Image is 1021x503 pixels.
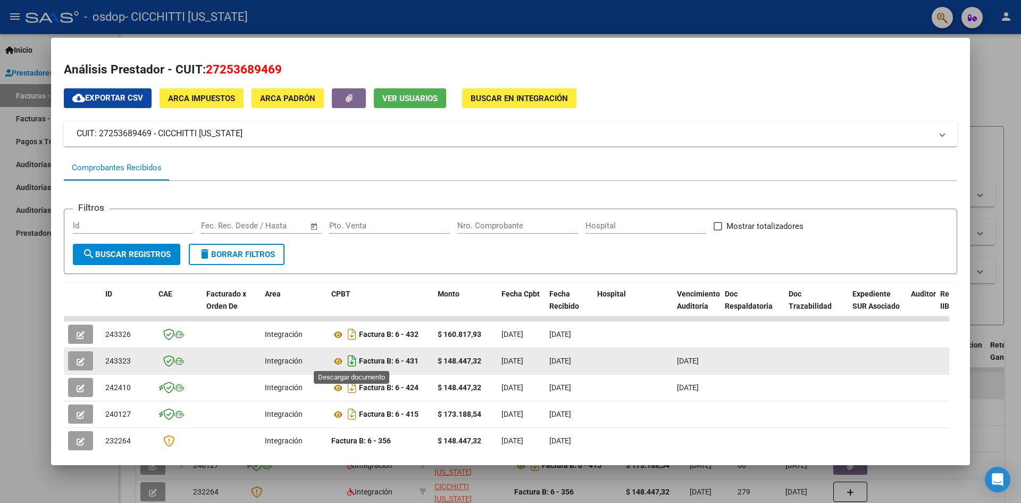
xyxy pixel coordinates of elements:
[345,406,359,423] i: Descargar documento
[725,290,773,310] span: Doc Respaldatoria
[201,221,244,230] input: Fecha inicio
[206,290,246,310] span: Facturado x Orden De
[105,290,112,298] span: ID
[158,290,172,298] span: CAE
[501,290,540,298] span: Fecha Cpbt
[848,283,907,329] datatable-header-cell: Expediente SUR Asociado
[911,290,942,298] span: Auditoria
[497,283,545,329] datatable-header-cell: Fecha Cpbt
[265,357,303,365] span: Integración
[265,383,303,392] span: Integración
[105,383,131,392] span: 242410
[105,357,131,365] span: 243323
[721,283,784,329] datatable-header-cell: Doc Respaldatoria
[331,290,350,298] span: CPBT
[265,330,303,339] span: Integración
[345,352,359,369] i: Descargar documento
[105,410,131,418] span: 240127
[907,283,936,329] datatable-header-cell: Auditoria
[64,61,957,79] h2: Análisis Prestador - CUIT:
[549,410,571,418] span: [DATE]
[261,283,327,329] datatable-header-cell: Area
[549,357,571,365] span: [DATE]
[260,94,315,103] span: ARCA Padrón
[501,410,523,418] span: [DATE]
[936,283,978,329] datatable-header-cell: Retencion IIBB
[677,383,699,392] span: [DATE]
[359,410,419,419] strong: Factura B: 6 - 415
[254,221,305,230] input: Fecha fin
[331,436,391,445] strong: Factura B: 6 - 356
[168,94,235,103] span: ARCA Impuestos
[438,436,481,445] strong: $ 148.447,32
[789,290,832,310] span: Doc Trazabilidad
[359,384,419,392] strong: Factura B: 6 - 424
[673,283,721,329] datatable-header-cell: Vencimiento Auditoría
[433,283,497,329] datatable-header-cell: Monto
[82,248,95,260] mat-icon: search
[726,220,804,233] span: Mostrar totalizadores
[549,290,579,310] span: Fecha Recibido
[64,121,957,146] mat-expansion-panel-header: CUIT: 27253689469 - CICCHITTI [US_STATE]
[597,290,626,298] span: Hospital
[345,326,359,343] i: Descargar documento
[438,410,481,418] strong: $ 173.188,54
[549,383,571,392] span: [DATE]
[198,248,211,260] mat-icon: delete
[72,162,162,174] div: Comprobantes Recibidos
[73,201,110,215] h3: Filtros
[985,467,1010,492] div: Open Intercom Messenger
[501,383,523,392] span: [DATE]
[677,357,699,365] span: [DATE]
[265,290,281,298] span: Area
[72,92,85,104] mat-icon: cloud_download
[198,250,275,259] span: Borrar Filtros
[345,379,359,396] i: Descargar documento
[784,283,848,329] datatable-header-cell: Doc Trazabilidad
[545,283,593,329] datatable-header-cell: Fecha Recibido
[438,383,481,392] strong: $ 148.447,32
[105,436,131,445] span: 232264
[308,220,321,233] button: Open calendar
[501,436,523,445] span: [DATE]
[438,330,481,339] strong: $ 160.817,93
[265,436,303,445] span: Integración
[471,94,568,103] span: Buscar en Integración
[154,283,202,329] datatable-header-cell: CAE
[382,94,438,103] span: Ver Usuarios
[374,88,446,108] button: Ver Usuarios
[501,330,523,339] span: [DATE]
[359,357,419,366] strong: Factura B: 6 - 431
[72,93,143,103] span: Exportar CSV
[206,62,282,76] span: 27253689469
[359,331,419,339] strong: Factura B: 6 - 432
[852,290,900,310] span: Expediente SUR Asociado
[549,330,571,339] span: [DATE]
[265,410,303,418] span: Integración
[73,244,180,265] button: Buscar Registros
[64,88,152,108] button: Exportar CSV
[549,436,571,445] span: [DATE]
[82,250,171,259] span: Buscar Registros
[501,357,523,365] span: [DATE]
[189,244,284,265] button: Borrar Filtros
[101,283,154,329] datatable-header-cell: ID
[462,88,576,108] button: Buscar en Integración
[940,290,975,310] span: Retencion IIBB
[77,127,932,140] mat-panel-title: CUIT: 27253689469 - CICCHITTI [US_STATE]
[593,283,673,329] datatable-header-cell: Hospital
[105,330,131,339] span: 243326
[252,88,324,108] button: ARCA Padrón
[677,290,720,310] span: Vencimiento Auditoría
[202,283,261,329] datatable-header-cell: Facturado x Orden De
[438,357,481,365] strong: $ 148.447,32
[160,88,244,108] button: ARCA Impuestos
[438,290,459,298] span: Monto
[327,283,433,329] datatable-header-cell: CPBT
